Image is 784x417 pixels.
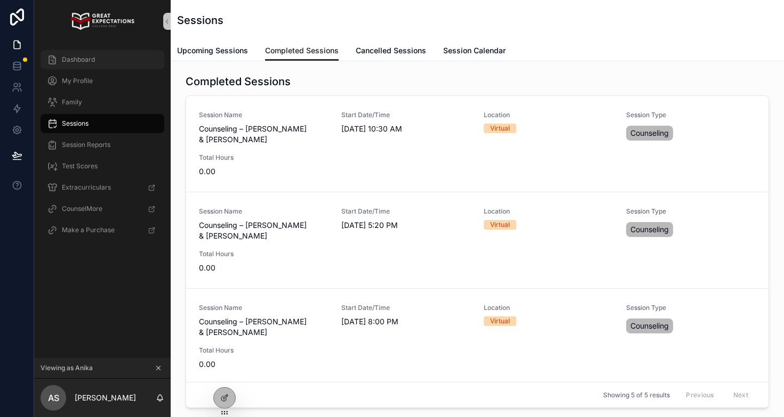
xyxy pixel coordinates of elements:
[62,205,102,213] span: CounselMore
[62,141,110,149] span: Session Reports
[62,226,115,234] span: Make a Purchase
[484,111,613,119] span: Location
[490,316,510,326] div: Virtual
[62,77,93,85] span: My Profile
[199,124,329,145] span: Counseling – [PERSON_NAME] & [PERSON_NAME]
[490,220,510,230] div: Virtual
[630,224,669,235] span: Counseling
[41,71,164,91] a: My Profile
[356,41,426,62] a: Cancelled Sessions
[48,391,59,404] span: AS
[34,43,171,254] div: scrollable content
[41,220,164,240] a: Make a Purchase
[199,250,329,258] span: Total Hours
[341,304,471,312] span: Start Date/Time
[341,220,471,231] span: [DATE] 5:20 PM
[41,135,164,154] a: Session Reports
[199,316,329,338] span: Counseling – [PERSON_NAME] & [PERSON_NAME]
[177,41,248,62] a: Upcoming Sessions
[41,178,164,197] a: Extracurriculars
[490,124,510,133] div: Virtual
[41,199,164,218] a: CounselMore
[62,98,82,107] span: Family
[265,45,339,56] span: Completed Sessions
[199,304,329,312] span: Session Name
[341,124,471,134] span: [DATE] 10:30 AM
[62,119,89,128] span: Sessions
[199,359,329,370] span: 0.00
[177,45,248,56] span: Upcoming Sessions
[70,13,134,30] img: App logo
[199,166,329,177] span: 0.00
[199,153,329,162] span: Total Hours
[186,74,291,89] h1: Completed Sessions
[62,55,95,64] span: Dashboard
[177,13,223,28] h1: Sessions
[341,316,471,327] span: [DATE] 8:00 PM
[443,45,506,56] span: Session Calendar
[41,93,164,112] a: Family
[41,50,164,69] a: Dashboard
[443,41,506,62] a: Session Calendar
[199,346,329,355] span: Total Hours
[41,114,164,133] a: Sessions
[341,207,471,216] span: Start Date/Time
[484,207,613,216] span: Location
[41,157,164,176] a: Test Scores
[484,304,613,312] span: Location
[630,128,669,138] span: Counseling
[626,111,756,119] span: Session Type
[626,304,756,312] span: Session Type
[62,183,111,192] span: Extracurriculars
[75,393,136,403] p: [PERSON_NAME]
[199,111,329,119] span: Session Name
[356,45,426,56] span: Cancelled Sessions
[265,41,339,61] a: Completed Sessions
[630,321,669,331] span: Counseling
[62,162,98,170] span: Test Scores
[41,364,93,372] span: Viewing as Anika
[199,263,329,273] span: 0.00
[199,220,329,241] span: Counseling – [PERSON_NAME] & [PERSON_NAME]
[626,207,756,216] span: Session Type
[603,391,670,399] span: Showing 5 of 5 results
[199,207,329,216] span: Session Name
[341,111,471,119] span: Start Date/Time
